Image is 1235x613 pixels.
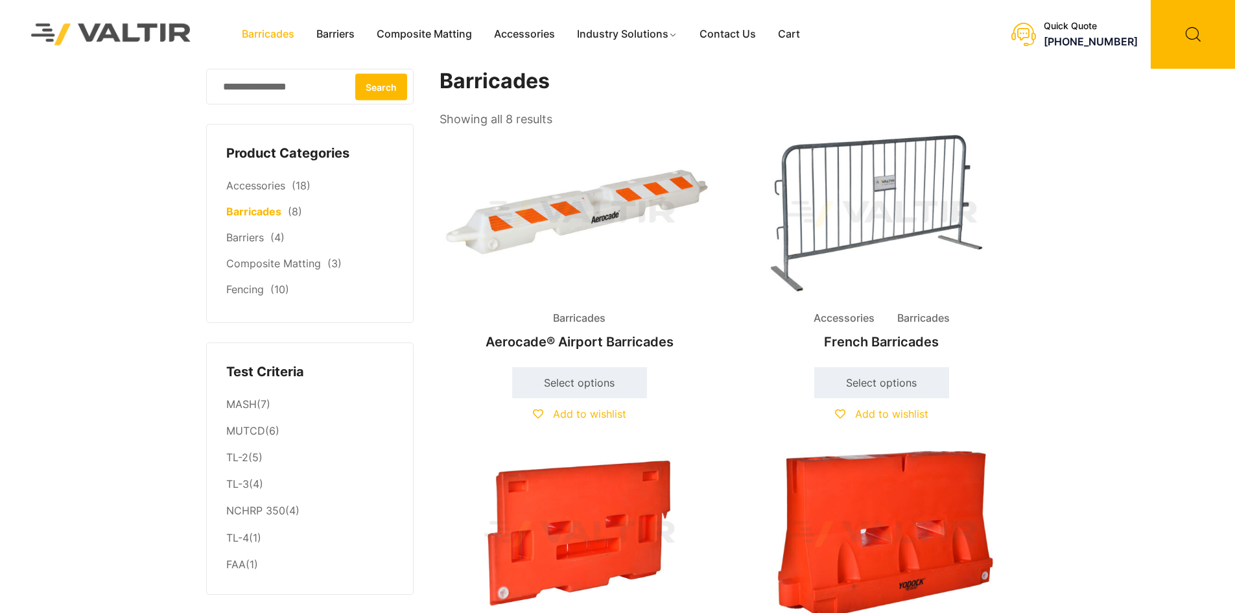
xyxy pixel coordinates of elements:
a: Cart [767,25,811,44]
span: (18) [292,179,311,192]
a: Composite Matting [226,257,321,270]
a: Add to wishlist [533,407,626,420]
a: TL-3 [226,477,249,490]
li: (6) [226,418,394,445]
a: TL-2 [226,451,248,464]
li: (4) [226,472,394,498]
li: (1) [226,551,394,575]
span: Barricades [888,309,959,328]
span: Add to wishlist [553,407,626,420]
p: Showing all 8 results [440,108,552,130]
a: TL-4 [226,531,249,544]
li: (5) [226,445,394,472]
a: Industry Solutions [566,25,688,44]
a: Select options for “French Barricades” [814,367,949,398]
button: Search [355,73,407,100]
span: Accessories [804,309,884,328]
h1: Barricades [440,69,1023,94]
a: FAA [226,558,246,571]
a: Select options for “Aerocade® Airport Barricades” [512,367,647,398]
img: Valtir Rentals [14,6,208,62]
li: (7) [226,391,394,418]
span: Add to wishlist [855,407,928,420]
span: (8) [288,205,302,218]
a: BarricadesAerocade® Airport Barricades [440,130,720,356]
a: Accessories [483,25,566,44]
h4: Product Categories [226,144,394,163]
a: Contact Us [688,25,767,44]
h2: French Barricades [742,328,1022,356]
a: Composite Matting [366,25,483,44]
a: Add to wishlist [835,407,928,420]
span: Barricades [543,309,615,328]
a: Accessories [226,179,285,192]
a: [PHONE_NUMBER] [1044,35,1138,48]
a: MUTCD [226,424,265,437]
a: Accessories BarricadesFrench Barricades [742,130,1022,356]
a: Barriers [305,25,366,44]
a: MASH [226,398,257,411]
h2: Aerocade® Airport Barricades [440,328,720,356]
span: (3) [327,257,342,270]
div: Quick Quote [1044,21,1138,32]
a: Barriers [226,231,264,244]
span: (10) [270,283,289,296]
li: (4) [226,498,394,525]
a: Barricades [231,25,305,44]
li: (1) [226,525,394,551]
a: Fencing [226,283,264,296]
h4: Test Criteria [226,363,394,382]
a: NCHRP 350 [226,504,285,517]
a: Barricades [226,205,281,218]
span: (4) [270,231,285,244]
